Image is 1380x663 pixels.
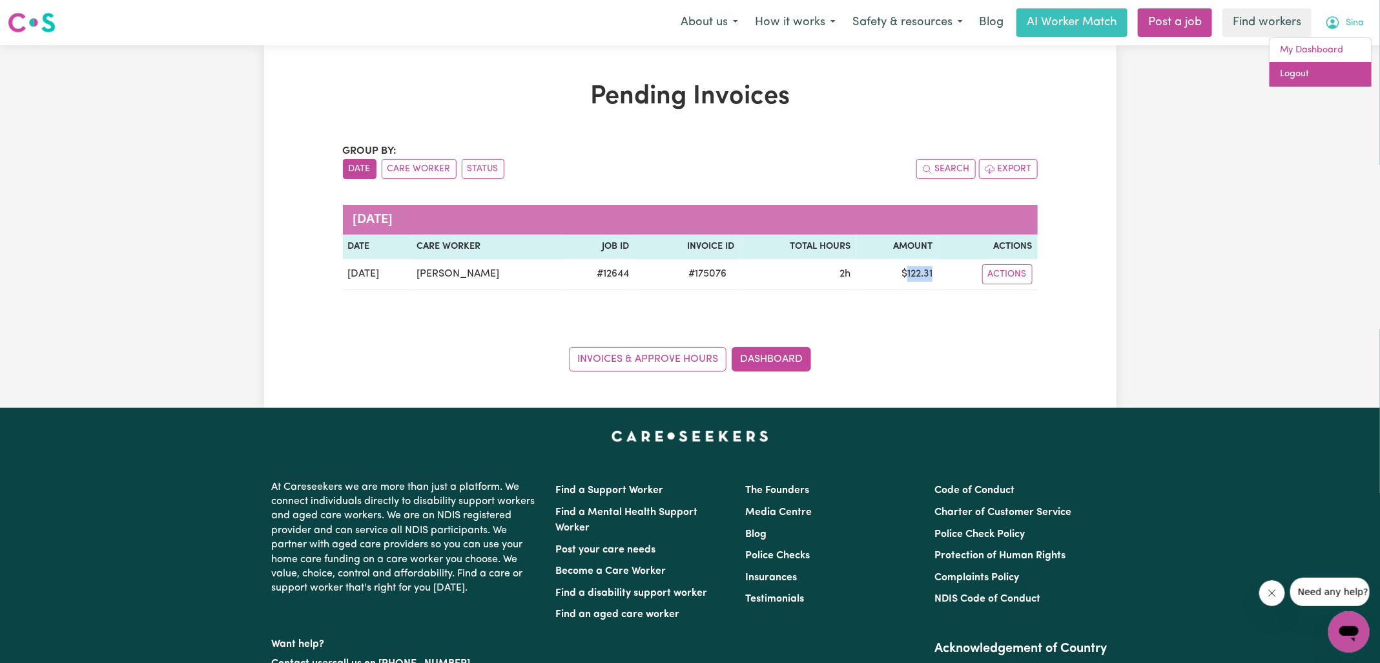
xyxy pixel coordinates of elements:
[462,159,504,179] button: sort invoices by paid status
[343,259,412,290] td: [DATE]
[934,594,1040,604] a: NDIS Code of Conduct
[556,609,680,620] a: Find an aged care worker
[272,632,541,651] p: Want help?
[1222,8,1312,37] a: Find workers
[1270,38,1372,63] a: My Dashboard
[411,235,564,259] th: Care Worker
[634,235,739,259] th: Invoice ID
[934,485,1014,496] a: Code of Conduct
[916,159,976,179] button: Search
[569,347,726,372] a: Invoices & Approve Hours
[672,9,747,36] button: About us
[844,9,971,36] button: Safety & resources
[745,485,809,496] a: The Founders
[856,259,938,290] td: $ 122.31
[564,259,634,290] td: # 12644
[934,573,1019,583] a: Complaints Policy
[556,545,656,555] a: Post your care needs
[745,594,804,604] a: Testimonials
[732,347,811,372] a: Dashboard
[856,235,938,259] th: Amount
[556,507,698,533] a: Find a Mental Health Support Worker
[934,641,1108,657] h2: Acknowledgement of Country
[343,81,1038,112] h1: Pending Invoices
[681,266,734,282] span: # 175076
[343,159,376,179] button: sort invoices by date
[1328,611,1370,653] iframe: Button to launch messaging window
[1290,578,1370,606] iframe: Message from company
[1259,580,1285,606] iframe: Close message
[8,11,56,34] img: Careseekers logo
[938,235,1037,259] th: Actions
[979,159,1038,179] button: Export
[382,159,457,179] button: sort invoices by care worker
[745,573,797,583] a: Insurances
[739,235,856,259] th: Total Hours
[1138,8,1212,37] a: Post a job
[411,259,564,290] td: [PERSON_NAME]
[343,146,397,156] span: Group by:
[612,431,768,441] a: Careseekers home page
[343,235,412,259] th: Date
[272,475,541,601] p: At Careseekers we are more than just a platform. We connect individuals directly to disability su...
[1269,37,1372,87] div: My Account
[556,485,664,496] a: Find a Support Worker
[934,507,1071,518] a: Charter of Customer Service
[1270,62,1372,87] a: Logout
[8,8,56,37] a: Careseekers logo
[934,529,1025,540] a: Police Check Policy
[556,566,666,576] a: Become a Care Worker
[1016,8,1128,37] a: AI Worker Match
[564,235,634,259] th: Job ID
[745,551,810,561] a: Police Checks
[971,8,1011,37] a: Blog
[747,9,844,36] button: How it works
[982,264,1033,284] button: Actions
[556,588,708,598] a: Find a disability support worker
[745,507,812,518] a: Media Centre
[1317,9,1372,36] button: My Account
[840,269,851,279] span: 2 hours
[745,529,767,540] a: Blog
[1346,16,1364,30] span: Sina
[343,205,1038,235] caption: [DATE]
[934,551,1066,561] a: Protection of Human Rights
